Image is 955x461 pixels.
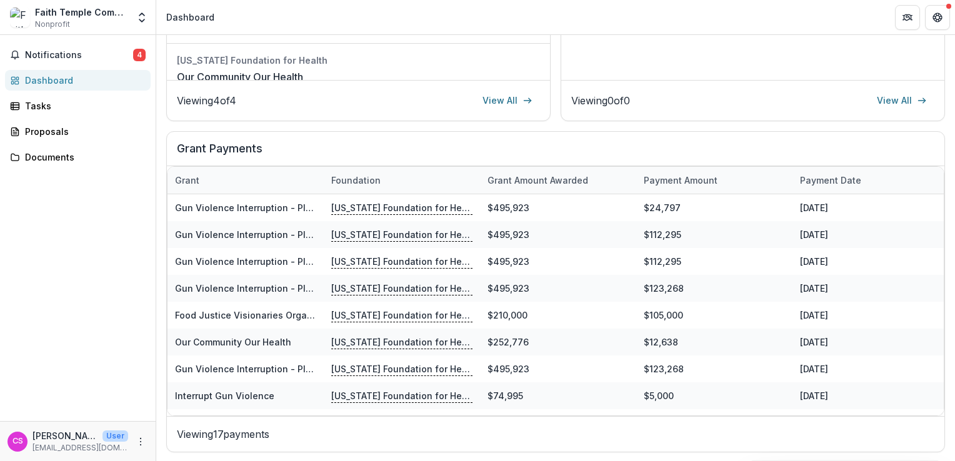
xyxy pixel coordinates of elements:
[167,167,324,194] div: Grant
[480,167,636,194] div: Grant amount awarded
[175,390,274,401] a: Interrupt Gun Violence
[331,362,472,375] p: [US_STATE] Foundation for Health
[175,310,534,320] a: Food Justice Visionaries Organizing Improvement: A Cohort for Equitable Systems
[133,434,148,449] button: More
[636,382,792,409] div: $5,000
[480,302,636,329] div: $210,000
[175,256,336,267] a: Gun Violence Interruption - Planning
[324,174,388,187] div: Foundation
[571,93,630,108] p: Viewing 0 of 0
[324,167,480,194] div: Foundation
[331,201,472,214] p: [US_STATE] Foundation for Health
[331,335,472,349] p: [US_STATE] Foundation for Health
[792,355,949,382] div: [DATE]
[161,8,219,26] nav: breadcrumb
[5,70,151,91] a: Dashboard
[167,174,207,187] div: Grant
[925,5,950,30] button: Get Help
[480,329,636,355] div: $252,776
[175,283,336,294] a: Gun Violence Interruption - Planning
[792,167,949,194] div: Payment date
[869,91,934,111] a: View All
[25,151,141,164] div: Documents
[475,91,540,111] a: View All
[480,174,596,187] div: Grant amount awarded
[636,194,792,221] div: $24,797
[792,174,869,187] div: Payment date
[25,125,141,138] div: Proposals
[175,229,336,240] a: Gun Violence Interruption - Planning
[636,174,725,187] div: Payment Amount
[331,227,472,241] p: [US_STATE] Foundation for Health
[331,389,472,402] p: [US_STATE] Foundation for Health
[175,337,291,347] a: Our Community Our Health
[792,248,949,275] div: [DATE]
[133,49,146,61] span: 4
[331,281,472,295] p: [US_STATE] Foundation for Health
[792,382,949,409] div: [DATE]
[480,275,636,302] div: $495,923
[480,409,636,436] div: $252,776
[792,409,949,436] div: [DATE]
[175,364,336,374] a: Gun Violence Interruption - Planning
[480,382,636,409] div: $74,995
[636,248,792,275] div: $112,295
[133,5,151,30] button: Open entity switcher
[35,19,70,30] span: Nonprofit
[177,93,236,108] p: Viewing 4 of 4
[331,254,472,268] p: [US_STATE] Foundation for Health
[480,355,636,382] div: $495,923
[636,355,792,382] div: $123,268
[32,442,128,454] p: [EMAIL_ADDRESS][DOMAIN_NAME]
[177,69,303,84] a: Our Community Our Health
[177,142,934,166] h2: Grant Payments
[480,221,636,248] div: $495,923
[636,221,792,248] div: $112,295
[5,45,151,65] button: Notifications4
[5,147,151,167] a: Documents
[5,96,151,116] a: Tasks
[636,167,792,194] div: Payment Amount
[102,430,128,442] p: User
[792,221,949,248] div: [DATE]
[792,275,949,302] div: [DATE]
[32,429,97,442] p: [PERSON_NAME]
[175,202,336,213] a: Gun Violence Interruption - Planning
[636,329,792,355] div: $12,638
[25,74,141,87] div: Dashboard
[636,409,792,436] div: $35,810
[25,50,133,61] span: Notifications
[792,194,949,221] div: [DATE]
[480,194,636,221] div: $495,923
[166,11,214,24] div: Dashboard
[792,302,949,329] div: [DATE]
[35,6,128,19] div: Faith Temple Complex Inc
[636,302,792,329] div: $105,000
[25,99,141,112] div: Tasks
[177,427,934,442] p: Viewing 17 payments
[331,308,472,322] p: [US_STATE] Foundation for Health
[636,275,792,302] div: $123,268
[12,437,23,445] div: Cora Sanders
[10,7,30,27] img: Faith Temple Complex Inc
[480,248,636,275] div: $495,923
[895,5,920,30] button: Partners
[792,329,949,355] div: [DATE]
[5,121,151,142] a: Proposals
